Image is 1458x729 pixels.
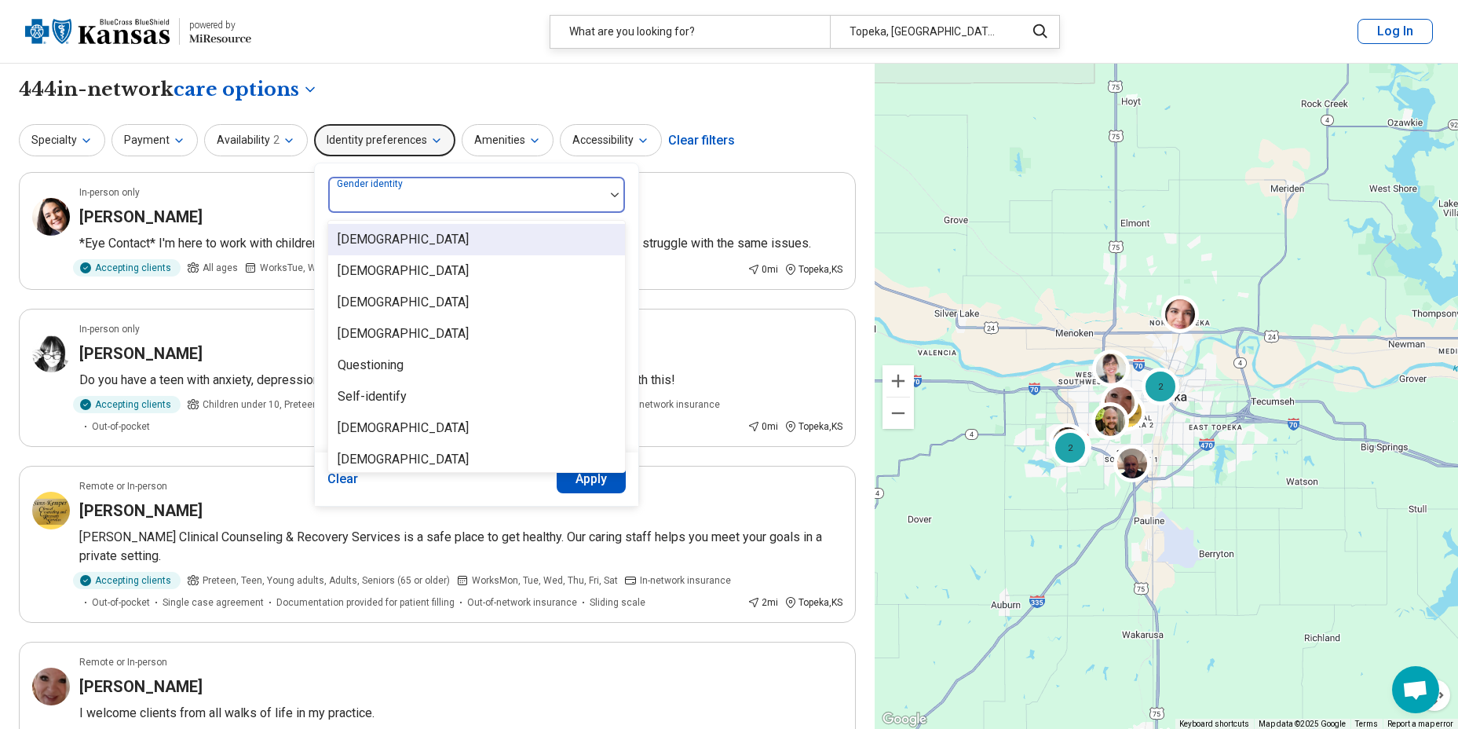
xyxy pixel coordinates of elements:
div: Questioning [338,356,404,375]
button: Payment [111,124,198,156]
button: Availability2 [204,124,308,156]
span: All ages [203,261,238,275]
button: Zoom out [882,397,914,429]
span: care options [174,76,299,103]
span: Works Tue, Wed, Thu, Sat [260,261,367,275]
div: Topeka , KS [784,595,842,610]
div: Self-identify [338,387,407,406]
div: Accepting clients [73,396,181,413]
label: Gender identity [337,178,406,189]
p: [PERSON_NAME] Clinical Counseling & Recovery Services is a safe place to get healthy. Our caring ... [79,528,842,566]
div: Accepting clients [73,259,181,277]
p: Remote or In-person [79,479,167,493]
span: Works Mon, Tue, Wed, Thu, Fri, Sat [472,573,618,588]
div: 2 [1051,429,1089,467]
button: Apply [557,465,627,493]
a: Blue Cross Blue Shield Kansaspowered by [25,13,251,50]
div: Open chat [1392,666,1439,713]
h3: [PERSON_NAME] [79,206,203,228]
button: Amenities [462,124,554,156]
div: [DEMOGRAPHIC_DATA] [338,230,469,249]
div: Topeka , KS [784,262,842,277]
div: 0 mi [747,262,778,277]
button: Accessibility [560,124,662,156]
span: Children under 10, Preteen, Teen, Young adults, Adults [203,397,439,412]
div: 2 mi [747,595,778,610]
div: What are you looking for? [550,16,830,48]
div: Topeka , KS [784,419,842,434]
p: In-person only [79,322,140,336]
div: Accepting clients [73,572,181,589]
h3: [PERSON_NAME] [79,676,203,698]
div: [DEMOGRAPHIC_DATA] [338,324,469,343]
button: Care options [174,76,318,103]
div: Topeka, [GEOGRAPHIC_DATA] [830,16,1016,48]
a: Terms (opens in new tab) [1355,720,1378,728]
div: Clear filters [668,122,735,159]
button: Zoom in [882,365,914,397]
span: Single case agreement [163,595,264,610]
div: [DEMOGRAPHIC_DATA] [338,262,469,280]
span: In-network insurance [640,573,731,588]
button: Specialty [19,124,105,156]
span: Documentation provided for patient filling [276,595,455,610]
span: In-network insurance [629,397,720,412]
p: Do you have a teen with anxiety, depression, or your just struggling to communicate with? I can h... [79,371,842,390]
span: Preteen, Teen, Young adults, Adults, Seniors (65 or older) [203,573,450,588]
button: Clear [327,465,359,493]
span: Out-of-pocket [92,419,150,434]
div: [DEMOGRAPHIC_DATA] [338,450,469,469]
p: In-person only [79,185,140,200]
p: Remote or In-person [79,655,167,669]
div: 0 mi [747,419,778,434]
span: Map data ©2025 Google [1259,720,1346,728]
p: I welcome clients from all walks of life in my practice. [79,704,842,723]
button: Identity preferences [314,124,455,156]
span: Out-of-pocket [92,595,150,610]
span: Out-of-network insurance [467,595,577,610]
div: powered by [189,18,251,32]
a: Report a map error [1387,720,1453,728]
div: 2 [1142,368,1179,405]
h3: [PERSON_NAME] [79,343,203,364]
div: [DEMOGRAPHIC_DATA] [338,293,469,312]
img: Blue Cross Blue Shield Kansas [25,13,170,50]
h1: 444 in-network [19,76,318,103]
button: Log In [1358,19,1433,44]
div: [DEMOGRAPHIC_DATA] [338,419,469,438]
h3: [PERSON_NAME] [79,500,203,522]
p: *Eye Contact* I'm here to work with childrent 9+ who struggle with ADHD/Autism?ODD and adults who... [79,234,842,253]
span: Sliding scale [590,595,645,610]
span: 2 [273,132,280,148]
